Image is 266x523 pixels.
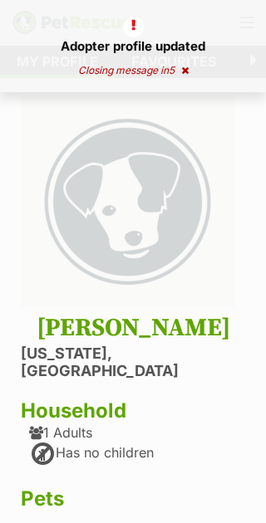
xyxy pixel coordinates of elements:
li: [US_STATE], [GEOGRAPHIC_DATA] [21,345,245,379]
h1: [PERSON_NAME] [21,311,245,345]
div: 1 Adults [29,425,92,440]
img: large_default-f37c3b2ddc539b7721ffdbd4c88987add89f2ef0fd77a71d0d44a6cf3104916e.png [21,95,234,308]
h3: Household [21,399,245,423]
div: Has no children [29,441,154,467]
h3: Pets [21,487,245,511]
